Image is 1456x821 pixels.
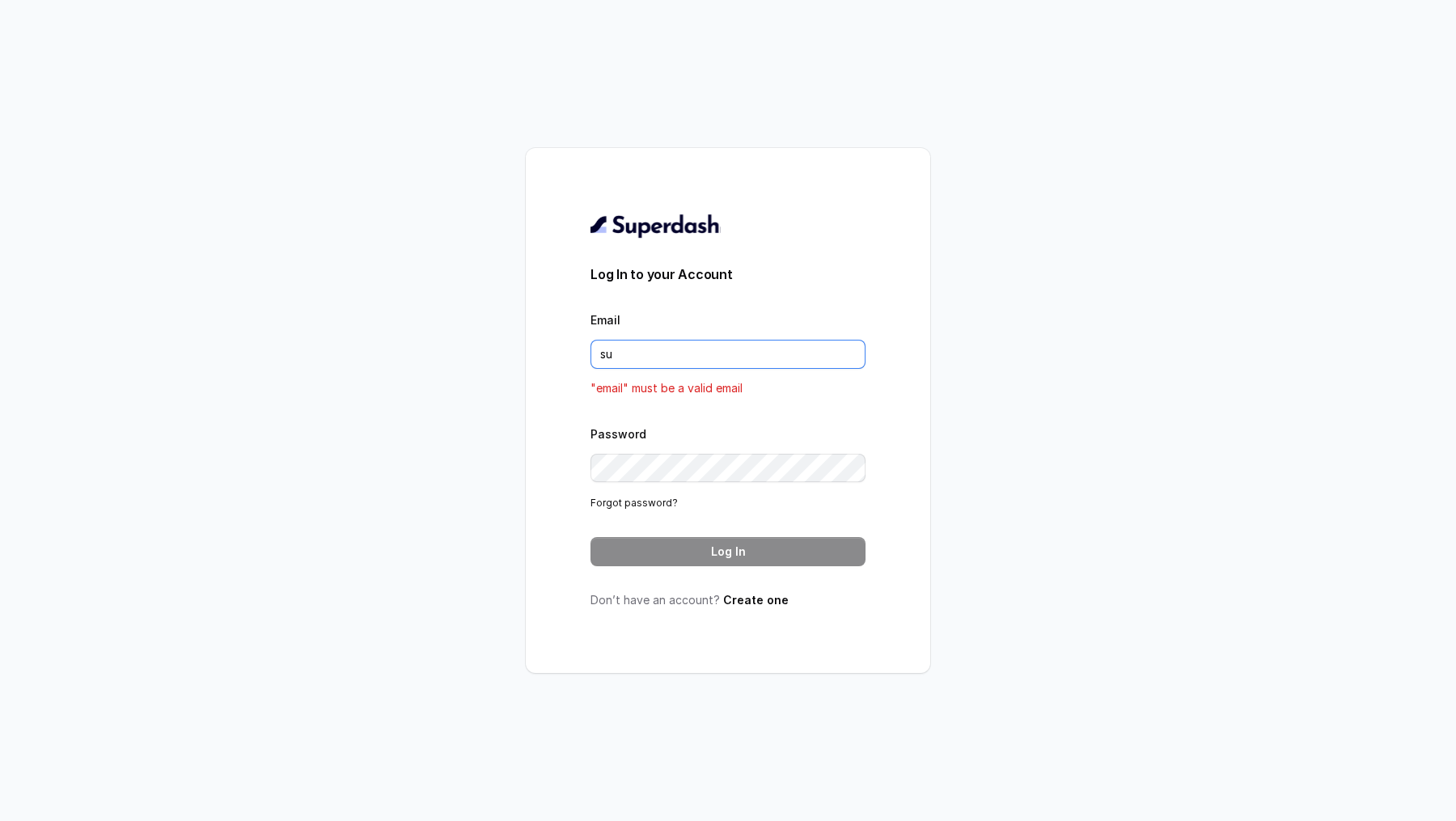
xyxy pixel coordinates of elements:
[590,213,721,239] img: light.svg
[590,379,866,398] p: "email" must be a valid email
[590,264,866,284] h3: Log In to your Account
[590,313,620,327] label: Email
[590,497,678,509] a: Forgot password?
[590,340,866,369] input: youremail@example.com
[723,593,789,607] a: Create one
[590,592,866,608] p: Don’t have an account?
[590,427,646,441] label: Password
[590,537,866,566] button: Log In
